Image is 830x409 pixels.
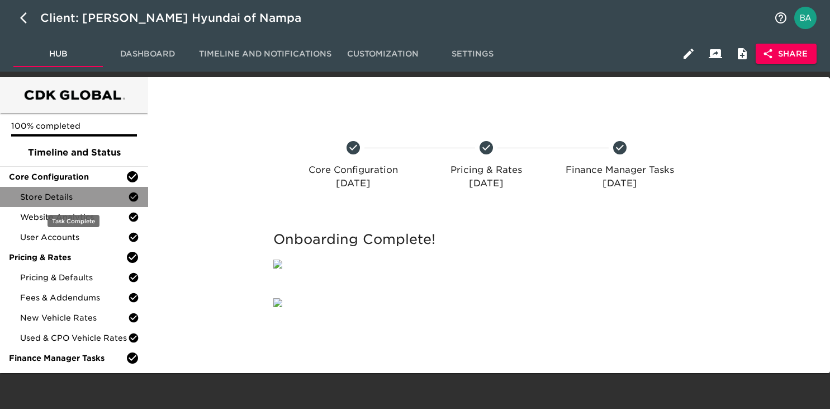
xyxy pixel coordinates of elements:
h5: Onboarding Complete! [273,231,700,248]
span: Finance Product Menu [20,373,128,384]
span: Timeline and Notifications [199,47,331,61]
span: User Accounts [20,232,128,243]
p: [DATE] [558,177,682,190]
p: 100% completed [11,120,137,131]
img: qkibX1zbU72zw90W6Gan%2FTemplates%2FRjS7uaFIXtg43HUzxvoG%2F3e51d9d6-1114-4229-a5bf-f5ca567b6beb.jpg [273,298,282,307]
span: Pricing & Rates [9,252,126,263]
p: Core Configuration [291,163,415,177]
span: Dashboard [110,47,186,61]
span: Used & CPO Vehicle Rates [20,332,128,344]
button: Edit Hub [675,40,702,67]
p: [DATE] [424,177,548,190]
span: Finance Manager Tasks [9,352,126,364]
button: Client View [702,40,729,67]
button: Internal Notes and Comments [729,40,756,67]
span: Pricing & Defaults [20,272,128,283]
span: Store Details [20,191,128,203]
span: Settings [434,47,510,61]
img: Profile [794,7,817,29]
span: Customization [345,47,421,61]
span: New Vehicle Rates [20,312,128,323]
button: Share [756,44,817,64]
span: Share [765,47,808,61]
span: Timeline and Status [9,146,139,159]
p: [DATE] [291,177,415,190]
p: Finance Manager Tasks [558,163,682,177]
div: Client: [PERSON_NAME] Hyundai of Nampa [40,9,317,27]
span: Fees & Addendums [20,292,128,303]
span: Website Analytics [20,211,128,223]
p: Pricing & Rates [424,163,548,177]
span: Core Configuration [9,171,126,182]
img: qkibX1zbU72zw90W6Gan%2FTemplates%2FRjS7uaFIXtg43HUzxvoG%2F5032e6d8-b7fd-493e-871b-cf634c9dfc87.png [273,260,282,269]
button: notifications [767,4,794,31]
span: Hub [20,47,96,61]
